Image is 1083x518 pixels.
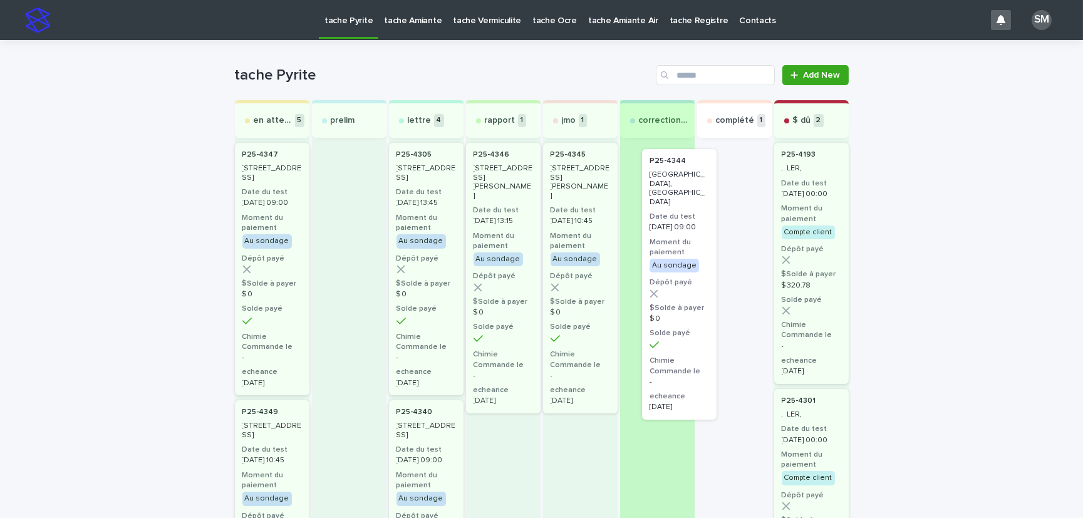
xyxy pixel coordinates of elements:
h1: tache Pyrite [235,66,651,85]
div: SM [1032,10,1052,30]
input: Search [656,65,775,85]
span: Add New [804,71,841,80]
a: Add New [782,65,848,85]
p: complété [716,115,755,126]
p: 1 [757,114,765,127]
img: stacker-logo-s-only.png [25,8,50,33]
